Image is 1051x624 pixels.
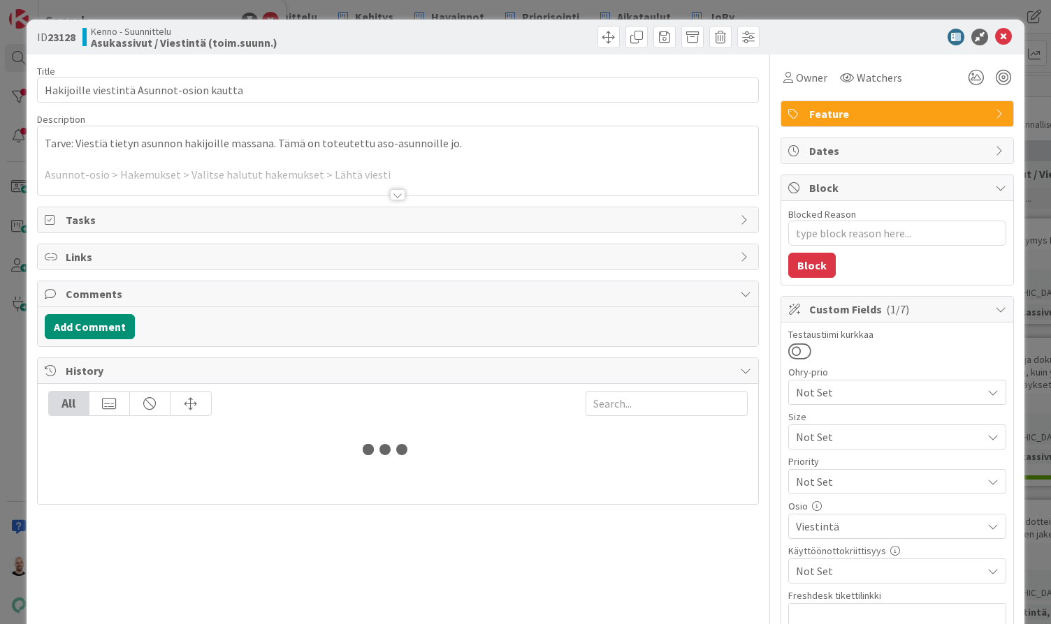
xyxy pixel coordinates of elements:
[48,30,75,44] b: 23128
[796,382,975,402] span: Not Set
[796,518,982,535] span: Viestintä
[788,501,1006,511] div: Osio
[45,135,752,151] p: Tarve: Viestiä tietyn asunnon hakijoille massana. Tämä on toteutettu aso-asunnoille jo.
[45,314,135,339] button: Add Comment
[788,208,856,221] label: Blocked Reason
[796,69,827,86] span: Owner
[788,546,1006,556] div: Käyttöönottokriittisyys
[796,472,975,491] span: Not Set
[586,391,748,416] input: Search...
[788,456,1006,466] div: Priority
[37,65,55,77] label: Title
[809,105,988,122] span: Feature
[809,179,988,196] span: Block
[796,427,975,447] span: Not Set
[809,142,988,159] span: Dates
[66,248,734,265] span: Links
[37,77,760,103] input: type card name here...
[66,211,734,228] span: Tasks
[37,29,75,45] span: ID
[37,113,85,126] span: Description
[857,69,902,86] span: Watchers
[788,367,1006,377] div: Ohry-prio
[788,590,1006,600] div: Freshdesk tikettilinkki
[809,301,988,318] span: Custom Fields
[91,26,277,37] span: Kenno - Suunnittelu
[49,392,89,415] div: All
[66,285,734,302] span: Comments
[66,362,734,379] span: History
[91,37,277,48] b: Asukassivut / Viestintä (toim.suunn.)
[788,253,836,278] button: Block
[788,412,1006,422] div: Size
[886,302,909,316] span: ( 1/7 )
[796,563,982,579] span: Not Set
[788,329,1006,339] div: Testaustiimi kurkkaa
